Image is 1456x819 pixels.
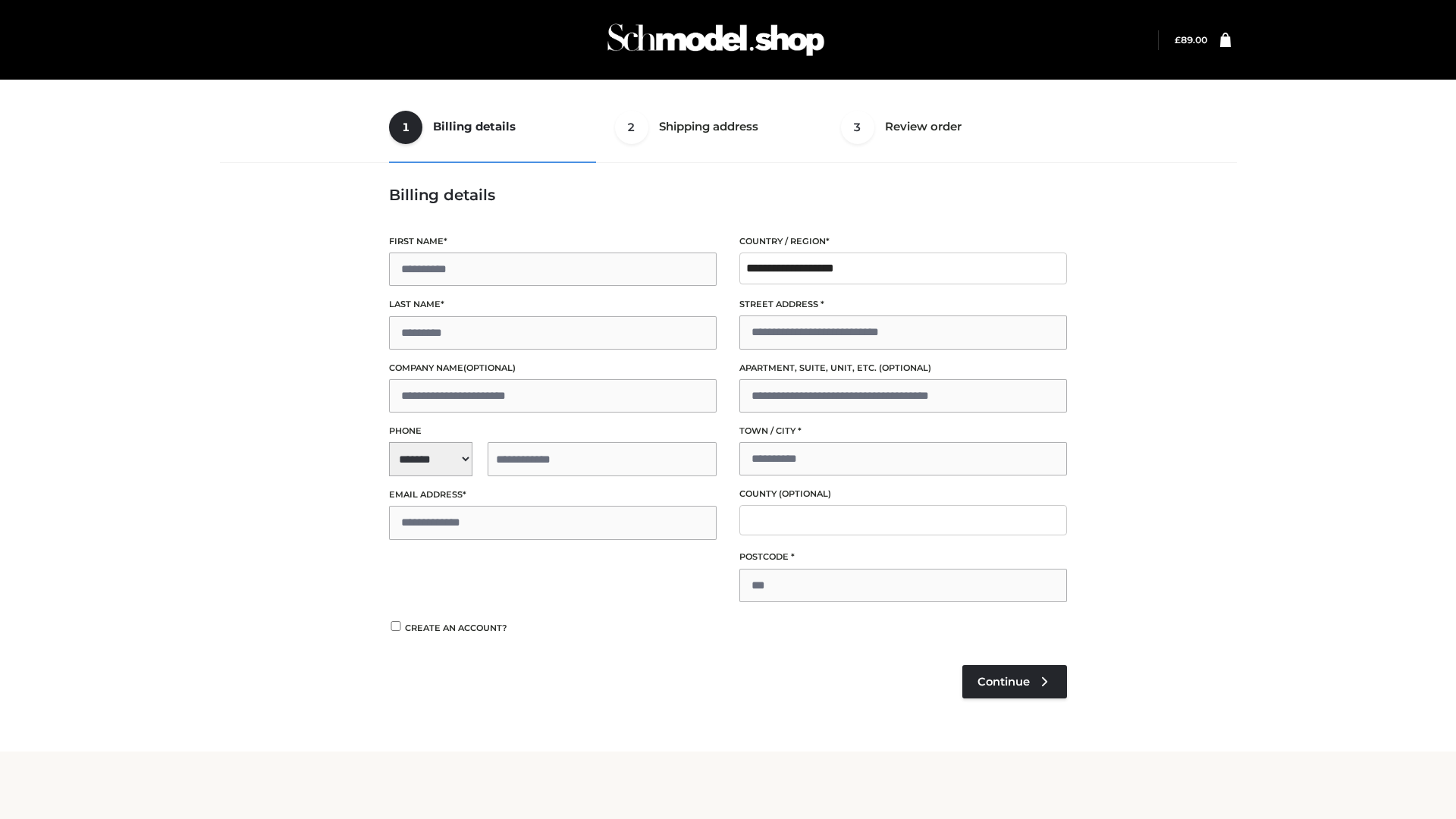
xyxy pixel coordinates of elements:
[739,550,1067,564] label: Postcode
[879,362,931,373] span: (optional)
[389,361,717,375] label: Company name
[602,10,830,70] img: Schmodel Admin 964
[1175,34,1181,45] span: £
[389,234,717,249] label: First name
[389,297,717,312] label: Last name
[463,362,516,373] span: (optional)
[739,361,1067,375] label: Apartment, suite, unit, etc.
[1175,34,1207,45] bdi: 89.00
[739,297,1067,312] label: Street address
[977,675,1030,689] span: Continue
[739,424,1067,438] label: Town / City
[779,488,831,499] span: (optional)
[962,665,1067,698] a: Continue
[1175,34,1207,45] a: £89.00
[389,424,717,438] label: Phone
[389,488,717,502] label: Email address
[739,487,1067,501] label: County
[739,234,1067,249] label: Country / Region
[389,621,403,631] input: Create an account?
[405,623,507,633] span: Create an account?
[389,186,1067,204] h3: Billing details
